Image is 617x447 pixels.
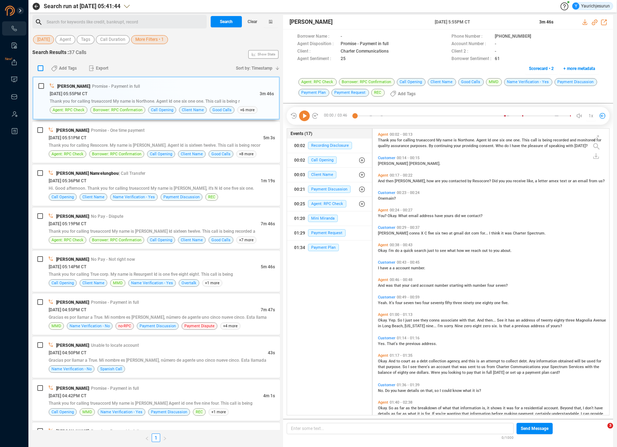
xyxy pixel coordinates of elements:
[421,318,429,323] span: they
[458,138,476,142] span: Northone.
[420,214,435,218] span: address
[563,63,595,74] span: + more metadata
[85,63,113,74] button: Export
[402,283,411,288] span: your
[493,248,500,253] span: you
[513,231,527,236] span: Charter
[489,231,491,236] span: I
[96,35,130,44] button: Call Duration
[429,318,441,323] span: conns
[49,143,260,148] span: Thank you for calling Resocore. My name is [PERSON_NAME]. Agent Id is sixteen twelve. This call i...
[242,16,263,27] button: Clear
[287,182,372,196] button: 00:21Payment Discussion
[435,231,442,236] span: six
[287,139,372,153] button: 00:02Recording Disclosure
[488,138,492,142] span: Id
[578,179,589,183] span: email
[457,248,465,253] span: how
[53,107,85,113] span: Agent: RPC Check
[261,178,275,183] span: 1m 19s
[263,135,275,140] span: 5m 3s
[378,179,386,183] span: And
[541,318,554,323] span: twenty
[462,144,479,148] span: providing
[485,318,497,323] span: then...
[150,237,172,243] span: Call Opening
[487,283,496,288] span: four
[32,251,280,292] div: [PERSON_NAME]| No Pay - Not right now[DATE] 05:14PM CT5m 46sThank you for calling True corp. My n...
[260,91,274,96] span: 3m 46s
[504,144,510,148] span: do
[89,300,139,305] span: | Promise - Payment in full
[527,179,535,183] span: like,
[475,301,482,305] span: one
[500,248,512,253] span: about.
[506,179,513,183] span: you
[232,63,280,74] button: Sort by: Timestamp
[5,52,12,66] span: New!
[496,144,504,148] span: Who
[287,168,372,182] button: 00:03Client Name
[59,63,77,74] span: Add Tags
[489,248,493,253] span: to
[455,214,461,218] span: did
[573,179,578,183] span: an
[308,185,351,193] span: Payment Discussion
[435,214,444,218] span: have
[429,144,434,148] span: By
[258,12,275,97] span: Show Stats
[391,144,410,148] span: assurance
[202,279,222,287] span: +1 more
[513,138,522,142] span: one.
[393,266,396,270] span: a
[378,214,388,218] span: You?
[453,301,463,305] span: three
[398,88,416,99] span: Add Tags
[494,301,502,305] span: one
[151,107,173,113] span: Call Opening
[492,179,499,183] span: Did
[380,266,389,270] span: have
[464,283,473,288] span: with
[212,107,232,113] span: Good Calls
[386,88,420,99] button: Add Tags
[308,244,339,251] span: Payment Plan
[181,237,203,243] span: Client Name
[428,231,435,236] span: five
[378,161,409,166] span: [PERSON_NAME]
[516,318,521,323] span: an
[549,179,560,183] span: amex
[396,266,411,270] span: account
[389,266,393,270] span: a
[538,179,549,183] span: letter
[56,128,89,133] span: [PERSON_NAME]
[482,248,489,253] span: out
[405,318,413,323] span: just
[501,231,505,236] span: it
[220,322,240,330] span: +4 more
[131,35,168,44] button: More Filters • 1
[211,16,242,27] button: Search
[410,144,429,148] span: purposes.
[390,138,397,142] span: you
[476,138,488,142] span: Agent
[57,84,90,89] span: [PERSON_NAME]
[535,179,538,183] span: a
[100,35,125,44] span: Call Duration
[397,138,403,142] span: for
[389,248,395,253] span: I'm
[525,63,558,74] button: Scorecard • 2
[394,283,402,288] span: that
[536,318,541,323] span: of
[505,231,513,236] span: was
[52,151,83,157] span: Agent: RPC Check
[5,6,44,16] img: prodigal-logo
[181,151,203,157] span: Client Name
[89,257,135,262] span: | No Pay - Not right now
[261,264,275,269] span: 5m 46s
[92,237,141,243] span: Borrower: RPC Confirmation
[576,318,593,323] span: Magnolia
[400,248,404,253] span: a
[2,72,26,87] li: Visuals
[480,231,489,236] span: for...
